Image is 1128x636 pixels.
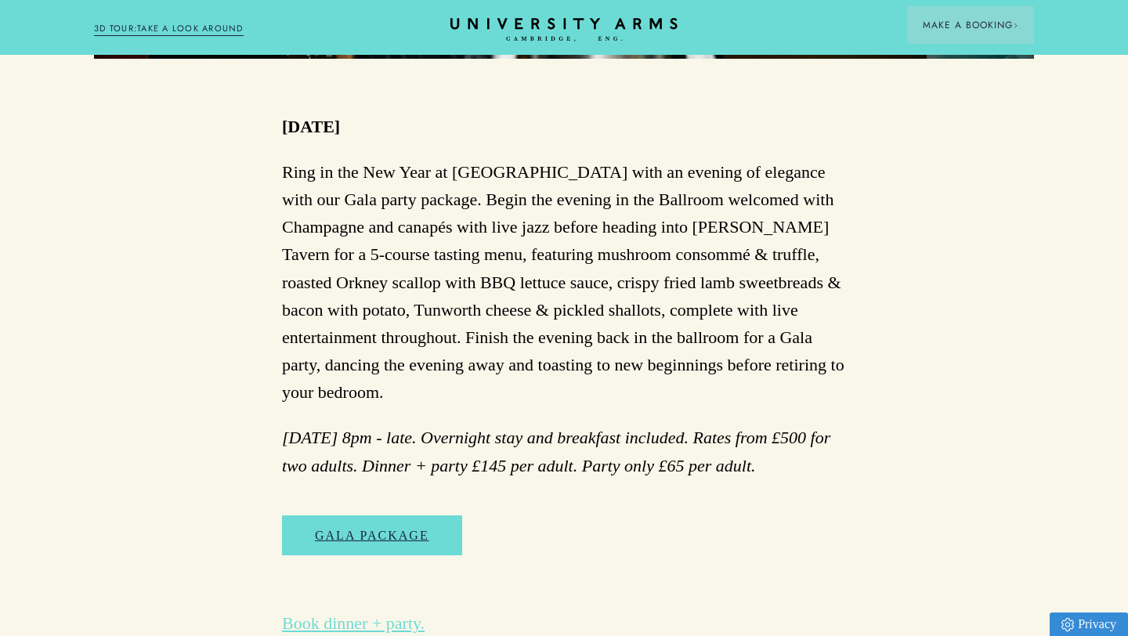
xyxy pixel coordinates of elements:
[923,18,1018,32] span: Make a Booking
[282,428,830,475] em: [DATE] 8pm - late. Overnight stay and breakfast included. Rates from £500 for two adults. Dinner ...
[1050,613,1128,636] a: Privacy
[282,158,846,407] p: Ring in the New Year at [GEOGRAPHIC_DATA] with an evening of elegance with our Gala party package...
[1013,23,1018,28] img: Arrow icon
[450,18,678,42] a: Home
[282,515,462,556] a: Gala Package
[1061,618,1074,631] img: Privacy
[282,613,425,633] a: Book dinner + party.
[907,6,1034,44] button: Make a BookingArrow icon
[94,22,244,36] a: 3D TOUR:TAKE A LOOK AROUND
[282,113,340,140] p: [DATE]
